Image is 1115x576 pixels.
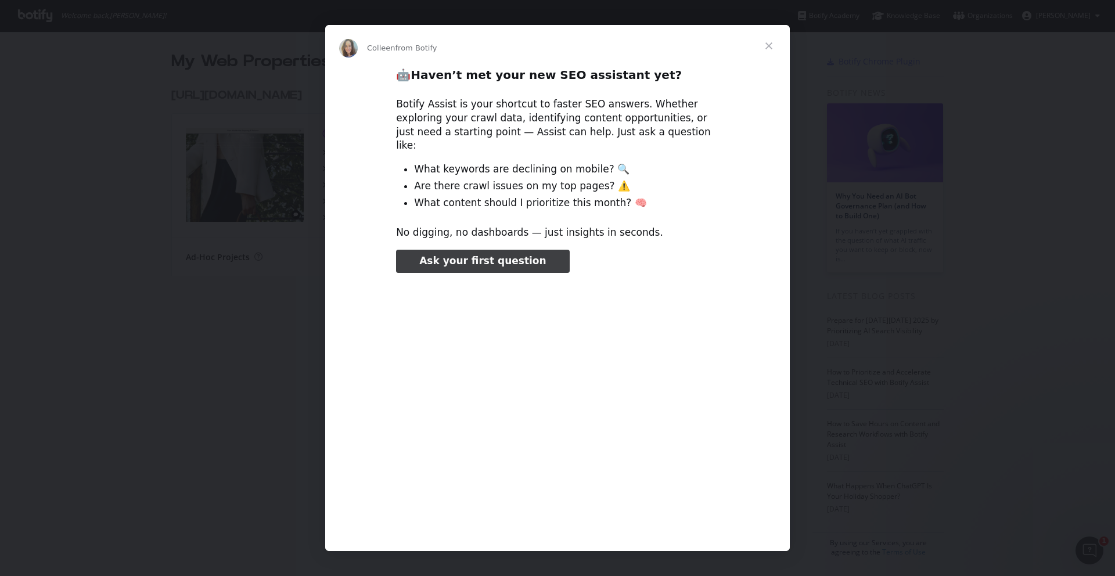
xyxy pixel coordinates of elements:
[411,68,682,82] b: Haven’t met your new SEO assistant yet?
[367,44,395,52] span: Colleen
[414,179,719,193] li: Are there crawl issues on my top pages? ⚠️
[339,39,358,57] img: Profile image for Colleen
[396,98,719,153] div: Botify Assist is your shortcut to faster SEO answers. Whether exploring your crawl data, identify...
[395,44,437,52] span: from Botify
[315,283,800,525] video: Play video
[396,250,569,273] a: Ask your first question
[396,67,719,89] h2: 🤖
[414,163,719,177] li: What keywords are declining on mobile? 🔍
[396,226,719,240] div: No digging, no dashboards — just insights in seconds.
[419,255,546,267] span: Ask your first question
[414,196,719,210] li: What content should I prioritize this month? 🧠
[748,25,790,67] span: Close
